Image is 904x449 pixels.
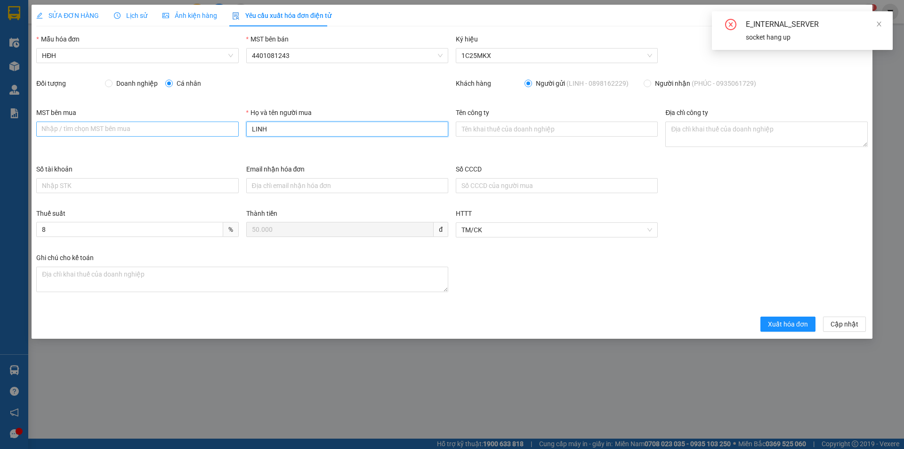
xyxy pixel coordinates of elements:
button: Close [846,5,872,31]
span: (PHÚC - 0935061729) [692,80,756,87]
span: đ [434,222,448,237]
label: Địa chỉ công ty [665,109,708,116]
input: Email nhận hóa đơn [246,178,448,193]
textarea: Ghi chú cho kế toán [36,267,448,292]
button: Cập nhật [823,317,866,332]
span: Người nhận [651,78,760,89]
input: Tên công ty [456,122,658,137]
div: E_INTERNAL_SERVER [746,19,881,30]
input: Số CCCD [456,178,658,193]
label: HTTT [456,210,472,217]
span: Yêu cầu xuất hóa đơn điện tử [232,12,331,19]
span: close-circle [725,19,736,32]
input: Thuế suất [36,222,223,237]
button: Xuất hóa đơn [760,317,815,332]
img: icon [232,12,240,20]
span: 1C25MKX [461,49,652,63]
div: socket hang up [746,32,881,42]
label: Ghi chú cho kế toán [36,254,94,261]
input: Số tài khoản [36,178,238,193]
label: Thuế suất [36,210,65,217]
span: SỬA ĐƠN HÀNG [36,12,99,19]
label: Khách hàng [456,80,491,87]
span: Người gửi [532,78,632,89]
label: Đối tượng [36,80,66,87]
input: Họ và tên người mua [246,122,448,137]
span: Cập nhật [831,319,858,329]
span: Lịch sử [114,12,147,19]
label: Số CCCD [456,165,482,173]
label: Thành tiền [246,210,277,217]
label: Email nhận hóa đơn [246,165,305,173]
span: edit [36,12,43,19]
label: Ký hiệu [456,35,478,43]
span: close [876,21,882,27]
label: Mẫu hóa đơn [36,35,80,43]
span: Ảnh kiện hàng [162,12,217,19]
label: MST bên mua [36,109,76,116]
span: HĐH [42,49,233,63]
textarea: Địa chỉ công ty [665,122,867,147]
span: TM/CK [461,223,652,237]
span: picture [162,12,169,19]
label: Họ và tên người mua [246,109,312,116]
label: Số tài khoản [36,165,73,173]
input: MST bên mua [36,122,238,137]
label: MST bên bán [246,35,289,43]
span: Xuất hóa đơn [768,319,808,329]
span: clock-circle [114,12,121,19]
span: % [223,222,239,237]
label: Tên công ty [456,109,489,116]
span: (LINH - 0898162229) [566,80,629,87]
span: 4401081243 [252,49,443,63]
span: Doanh nghiệp [113,78,161,89]
span: Cá nhân [173,78,205,89]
